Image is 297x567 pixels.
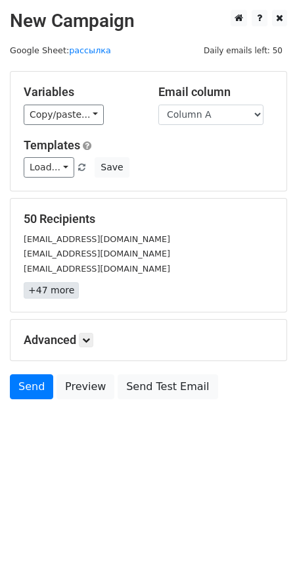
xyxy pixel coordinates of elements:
[95,157,129,178] button: Save
[10,10,287,32] h2: New Campaign
[199,43,287,58] span: Daily emails left: 50
[199,45,287,55] a: Daily emails left: 50
[24,234,170,244] small: [EMAIL_ADDRESS][DOMAIN_NAME]
[24,333,273,347] h5: Advanced
[24,282,79,299] a: +47 more
[118,374,217,399] a: Send Test Email
[10,45,111,55] small: Google Sheet:
[24,85,139,99] h5: Variables
[24,249,170,259] small: [EMAIL_ADDRESS][DOMAIN_NAME]
[231,504,297,567] iframe: Chat Widget
[158,85,273,99] h5: Email column
[10,374,53,399] a: Send
[24,212,273,226] h5: 50 Recipients
[24,264,170,274] small: [EMAIL_ADDRESS][DOMAIN_NAME]
[57,374,114,399] a: Preview
[24,157,74,178] a: Load...
[69,45,111,55] a: рассылка
[24,105,104,125] a: Copy/paste...
[24,138,80,152] a: Templates
[231,504,297,567] div: Виджет чата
